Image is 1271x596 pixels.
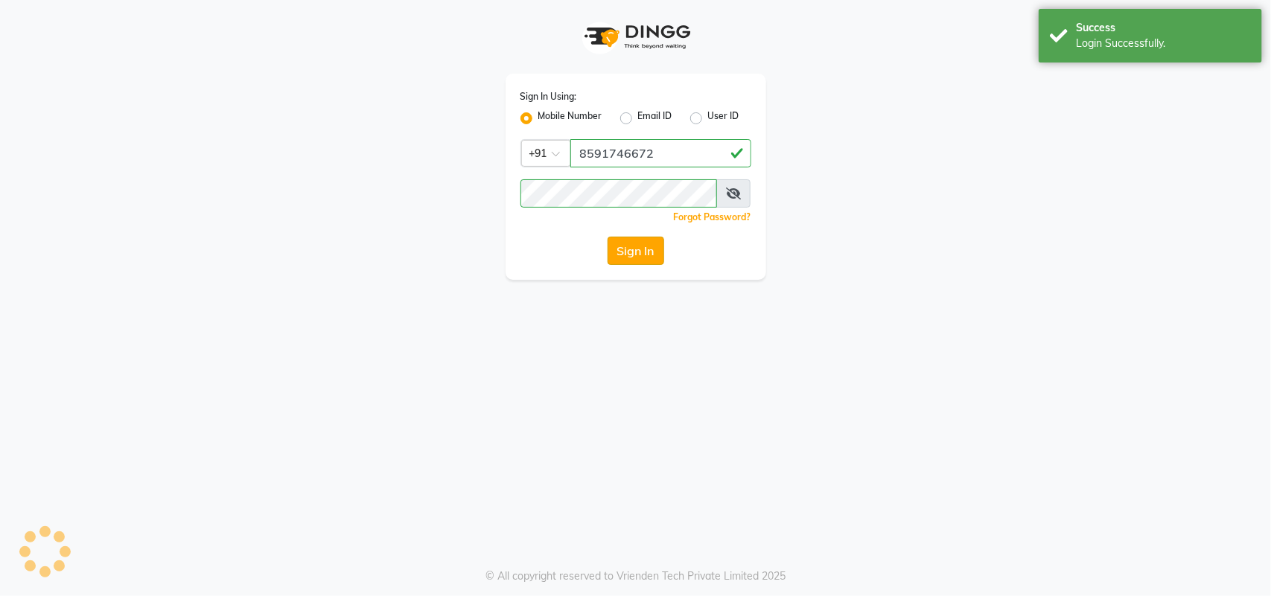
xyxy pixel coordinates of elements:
label: Mobile Number [538,109,602,127]
label: Email ID [638,109,672,127]
div: Login Successfully. [1076,36,1251,51]
input: Username [520,179,717,208]
a: Forgot Password? [674,211,751,222]
label: Sign In Using: [520,90,577,103]
img: logo1.svg [576,15,695,59]
button: Sign In [608,237,664,265]
div: Success [1076,20,1251,36]
label: User ID [708,109,739,127]
input: Username [570,139,751,167]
